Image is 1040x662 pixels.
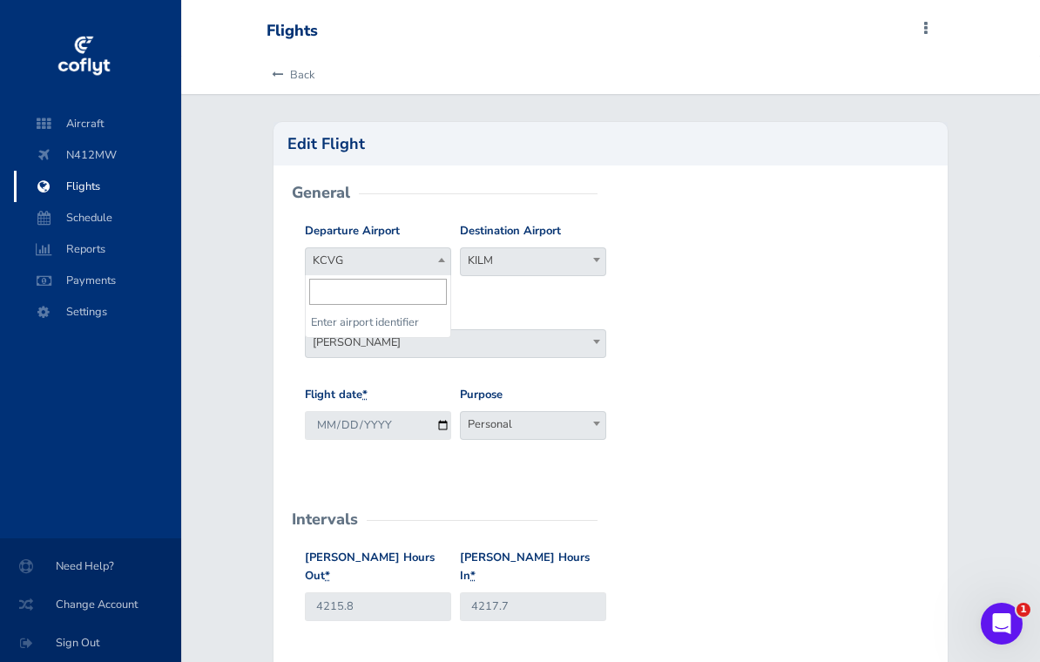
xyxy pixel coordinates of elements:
span: Aircraft [31,108,164,139]
span: Sign Out [21,627,160,659]
abbr: required [470,568,476,584]
label: Departure Airport [305,222,400,240]
img: coflyt logo [55,30,112,83]
span: KCVG [305,247,451,276]
abbr: required [362,387,368,402]
span: Schedule [31,202,164,233]
span: Personal [460,411,606,440]
span: Flights [31,171,164,202]
li: Enter airport identifier [306,308,450,336]
span: KCVG [306,248,450,273]
span: Change Account [21,589,160,620]
div: Flights [267,22,318,41]
span: KILM [461,248,605,273]
span: Kyle D MacWillie [305,329,606,358]
label: [PERSON_NAME] Hours In [460,549,606,585]
span: Reports [31,233,164,265]
h2: Edit Flight [287,136,934,152]
label: Destination Airport [460,222,561,240]
span: N412MW [31,139,164,171]
label: [PERSON_NAME] Hours Out [305,549,451,585]
abbr: required [325,568,330,584]
h2: Intervals [292,511,358,527]
span: Personal [461,412,605,436]
label: Purpose [460,386,503,404]
span: Kyle D MacWillie [306,330,605,355]
span: KILM [460,247,606,276]
span: Need Help? [21,551,160,582]
span: Payments [31,265,164,296]
span: Settings [31,296,164,328]
iframe: Intercom live chat [981,603,1023,645]
span: 1 [1016,603,1030,617]
label: Flight date [305,386,368,404]
h2: General [292,185,350,200]
a: Back [267,56,314,94]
